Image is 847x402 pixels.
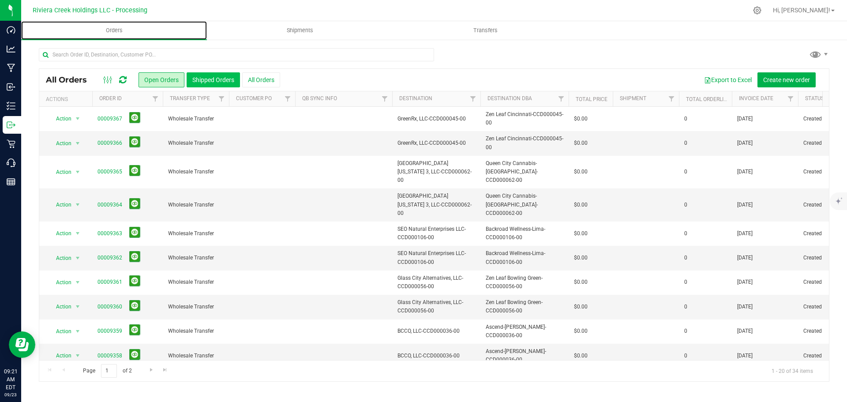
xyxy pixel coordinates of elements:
[168,139,224,147] span: Wholesale Transfer
[684,327,687,335] span: 0
[574,352,588,360] span: $0.00
[72,199,83,211] span: select
[281,91,295,106] a: Filter
[486,274,563,291] span: Zen Leaf Bowling Green-CCD000056-00
[97,139,122,147] a: 00009366
[486,192,563,218] span: Queen City Cannabis-[GEOGRAPHIC_DATA]-CCD000062-00
[97,278,122,286] a: 00009361
[737,352,753,360] span: [DATE]
[168,254,224,262] span: Wholesale Transfer
[168,303,224,311] span: Wholesale Transfer
[72,349,83,362] span: select
[72,301,83,313] span: select
[397,249,475,266] span: SEO Natural Enterprises LLC-CCD000106-00
[48,166,72,178] span: Action
[33,7,147,14] span: Riviera Creek Holdings LLC - Processing
[72,113,83,125] span: select
[397,327,475,335] span: BCCO, LLC-CCD000036-00
[94,26,135,34] span: Orders
[684,254,687,262] span: 0
[168,352,224,360] span: Wholesale Transfer
[684,229,687,238] span: 0
[486,249,563,266] span: Backroad Wellness-Lima-CCD000106-00
[75,364,139,378] span: Page of 2
[765,364,820,377] span: 1 - 20 of 34 items
[737,168,753,176] span: [DATE]
[737,201,753,209] span: [DATE]
[737,327,753,335] span: [DATE]
[48,199,72,211] span: Action
[684,139,687,147] span: 0
[486,225,563,242] span: Backroad Wellness-Lima-CCD000106-00
[7,139,15,148] inline-svg: Retail
[275,26,325,34] span: Shipments
[554,91,569,106] a: Filter
[684,352,687,360] span: 0
[7,64,15,72] inline-svg: Manufacturing
[664,91,679,106] a: Filter
[101,364,117,378] input: 1
[48,252,72,264] span: Action
[684,168,687,176] span: 0
[72,166,83,178] span: select
[397,192,475,218] span: [GEOGRAPHIC_DATA] [US_STATE] 3, LLC-CCD000062-00
[737,254,753,262] span: [DATE]
[737,303,753,311] span: [DATE]
[46,96,89,102] div: Actions
[9,331,35,358] iframe: Resource center
[763,76,810,83] span: Create new order
[7,26,15,34] inline-svg: Dashboard
[145,364,157,376] a: Go to the next page
[48,349,72,362] span: Action
[159,364,172,376] a: Go to the last page
[397,352,475,360] span: BCCO, LLC-CCD000036-00
[4,368,17,391] p: 09:21 AM EDT
[7,177,15,186] inline-svg: Reports
[397,139,475,147] span: GreenRx, LLC-CCD000045-00
[236,95,272,101] a: Customer PO
[168,278,224,286] span: Wholesale Transfer
[737,278,753,286] span: [DATE]
[486,298,563,315] span: Zen Leaf Bowling Green-CCD000056-00
[48,227,72,240] span: Action
[97,327,122,335] a: 00009359
[48,325,72,338] span: Action
[72,325,83,338] span: select
[397,115,475,123] span: GreenRx, LLC-CCD000045-00
[7,120,15,129] inline-svg: Outbound
[97,201,122,209] a: 00009364
[574,115,588,123] span: $0.00
[576,96,607,102] a: Total Price
[737,229,753,238] span: [DATE]
[486,135,563,151] span: Zen Leaf Cincinnati-CCD000045-00
[684,278,687,286] span: 0
[48,276,72,289] span: Action
[737,139,753,147] span: [DATE]
[486,110,563,127] span: Zen Leaf Cincinnati-CCD000045-00
[486,323,563,340] span: Ascend-[PERSON_NAME]-CCD000036-00
[574,303,588,311] span: $0.00
[397,274,475,291] span: Glass City Alternatives, LLC-CCD000056-00
[397,298,475,315] span: Glass City Alternatives, LLC-CCD000056-00
[461,26,510,34] span: Transfers
[48,113,72,125] span: Action
[574,278,588,286] span: $0.00
[686,96,734,102] a: Total Orderlines
[97,254,122,262] a: 00009362
[170,95,210,101] a: Transfer Type
[698,72,757,87] button: Export to Excel
[97,229,122,238] a: 00009363
[393,21,578,40] a: Transfers
[7,158,15,167] inline-svg: Call Center
[574,254,588,262] span: $0.00
[97,168,122,176] a: 00009365
[187,72,240,87] button: Shipped Orders
[214,91,229,106] a: Filter
[168,201,224,209] span: Wholesale Transfer
[805,95,824,101] a: Status
[574,201,588,209] span: $0.00
[397,159,475,185] span: [GEOGRAPHIC_DATA] [US_STATE] 3, LLC-CCD000062-00
[48,301,72,313] span: Action
[48,137,72,150] span: Action
[487,95,532,101] a: Destination DBA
